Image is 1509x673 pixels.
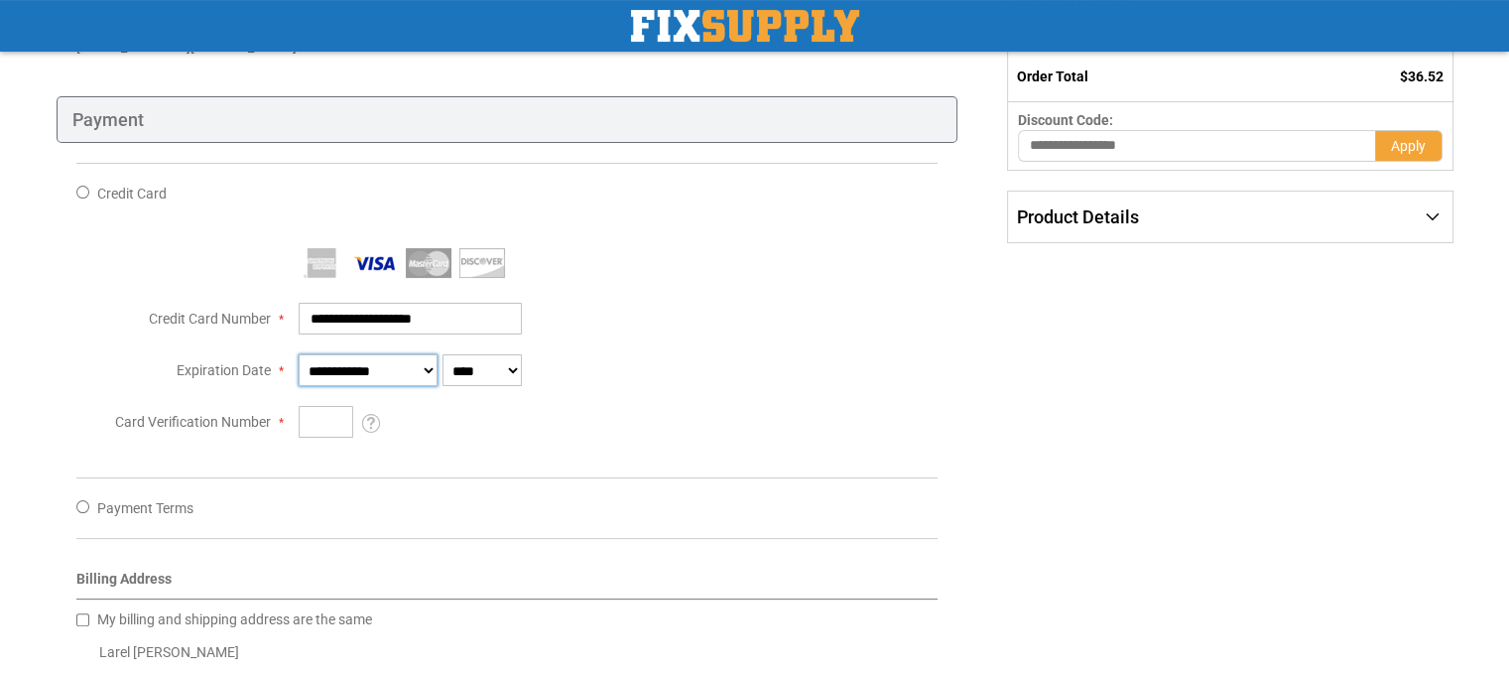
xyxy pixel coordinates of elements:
button: Apply [1375,130,1443,162]
img: American Express [299,248,344,278]
strong: Order Total [1017,68,1088,84]
span: Discount Code: [1018,112,1113,128]
a: store logo [631,10,859,42]
span: Product Details [1017,206,1139,227]
span: Payment Terms [97,500,193,516]
img: Visa [352,248,398,278]
img: MasterCard [406,248,451,278]
span: [EMAIL_ADDRESS][DOMAIN_NAME] [76,39,297,55]
span: My billing and shipping address are the same [97,611,372,627]
span: Credit Card [97,186,167,202]
span: Credit Card Number [149,311,271,327]
div: Payment [57,96,958,144]
span: Card Verification Number [115,414,271,430]
span: $36.52 [1400,68,1444,84]
div: Billing Address [76,569,939,600]
span: Apply [1391,138,1426,154]
img: Fix Industrial Supply [631,10,859,42]
span: Expiration Date [177,362,271,378]
img: Discover [459,248,505,278]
